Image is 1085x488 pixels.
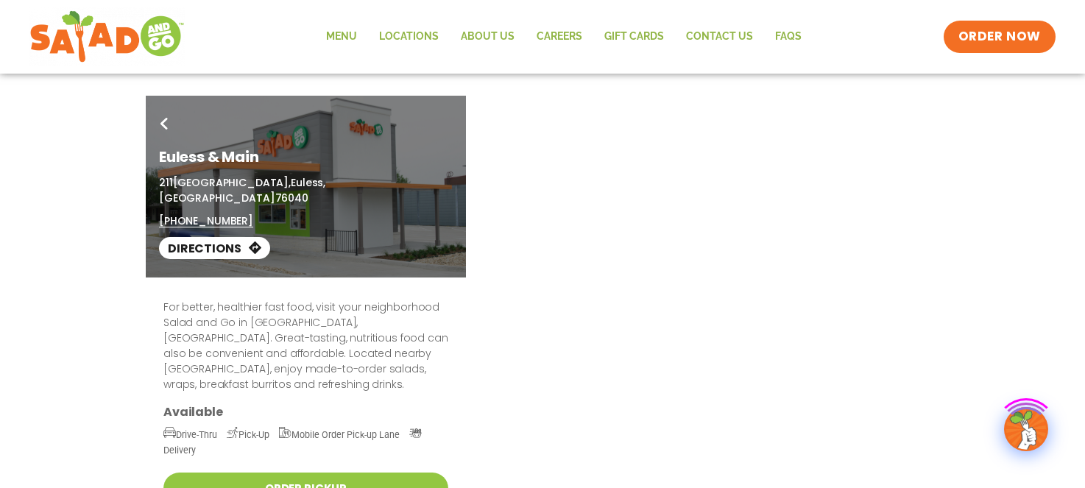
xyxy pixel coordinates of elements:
[159,146,453,168] h1: Euless & Main
[163,429,217,440] span: Drive-Thru
[315,20,813,54] nav: Menu
[29,7,185,66] img: new-SAG-logo-768×292
[159,175,173,190] span: 211
[163,404,448,420] h3: Available
[275,191,308,205] span: 76040
[159,213,253,229] a: [PHONE_NUMBER]
[173,175,291,190] span: [GEOGRAPHIC_DATA],
[526,20,593,54] a: Careers
[163,300,448,392] p: For better, healthier fast food, visit your neighborhood Salad and Go in [GEOGRAPHIC_DATA], [GEOG...
[450,20,526,54] a: About Us
[593,20,675,54] a: GIFT CARDS
[227,429,269,440] span: Pick-Up
[958,28,1041,46] span: ORDER NOW
[291,175,325,190] span: Euless,
[315,20,368,54] a: Menu
[279,429,400,440] span: Mobile Order Pick-up Lane
[159,237,270,259] a: Directions
[944,21,1056,53] a: ORDER NOW
[764,20,813,54] a: FAQs
[159,191,275,205] span: [GEOGRAPHIC_DATA]
[368,20,450,54] a: Locations
[675,20,764,54] a: Contact Us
